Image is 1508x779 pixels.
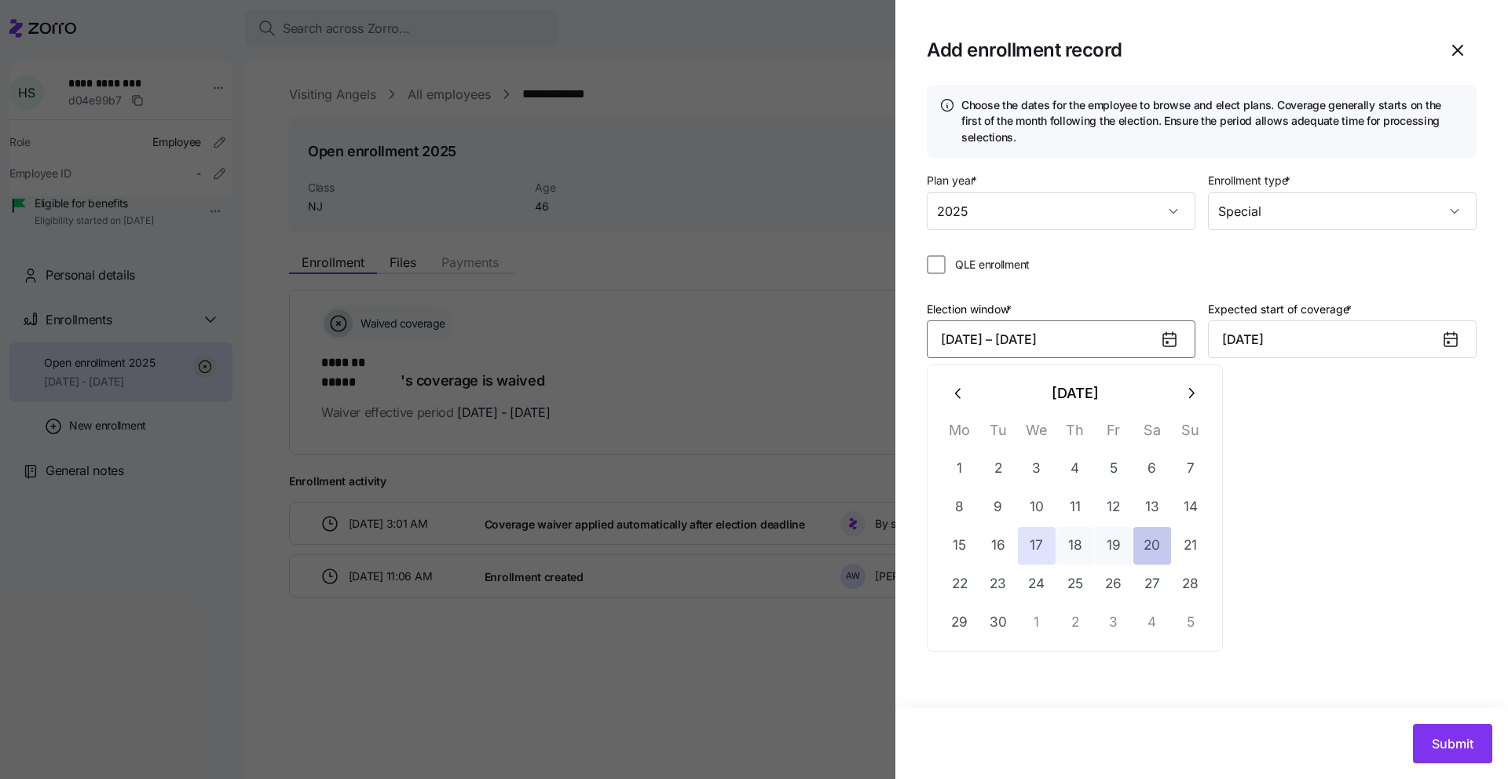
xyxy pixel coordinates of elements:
h4: Choose the dates for the employee to browse and elect plans. Coverage generally starts on the fir... [961,97,1464,145]
button: 30 September 2025 [979,604,1017,642]
button: 18 September 2025 [1056,527,1094,565]
button: 2 September 2025 [979,450,1017,488]
button: 5 September 2025 [1095,450,1133,488]
button: 4 September 2025 [1056,450,1094,488]
button: 4 October 2025 [1133,604,1171,642]
th: Su [1171,419,1210,449]
button: 13 September 2025 [1133,488,1171,526]
button: 23 September 2025 [979,565,1017,603]
span: Submit [1432,734,1473,753]
button: 16 September 2025 [979,527,1017,565]
input: Enrollment type [1208,192,1477,230]
button: 5 October 2025 [1172,604,1210,642]
th: Tu [979,419,1017,449]
button: 19 September 2025 [1095,527,1133,565]
button: [DATE] [978,375,1172,412]
button: [DATE] – [DATE] [927,320,1195,358]
button: Submit [1413,724,1492,763]
button: 11 September 2025 [1056,488,1094,526]
button: 1 October 2025 [1018,604,1056,642]
button: 6 September 2025 [1133,450,1171,488]
h1: Add enrollment record [927,38,1426,62]
th: Fr [1094,419,1133,449]
button: 3 September 2025 [1018,450,1056,488]
button: 3 October 2025 [1095,604,1133,642]
button: 21 September 2025 [1172,527,1210,565]
button: 10 September 2025 [1018,488,1056,526]
button: 12 September 2025 [1095,488,1133,526]
button: 9 September 2025 [979,488,1017,526]
button: 17 September 2025 [1018,527,1056,565]
label: Enrollment type [1208,172,1294,189]
button: 8 September 2025 [941,488,979,526]
button: 2 October 2025 [1056,604,1094,642]
th: Sa [1133,419,1171,449]
button: 29 September 2025 [941,604,979,642]
th: Th [1056,419,1094,449]
th: Mo [940,419,979,449]
button: 20 September 2025 [1133,527,1171,565]
button: 14 September 2025 [1172,488,1210,526]
button: 27 September 2025 [1133,565,1171,603]
label: Plan year [927,172,980,189]
button: 22 September 2025 [941,565,979,603]
button: 26 September 2025 [1095,565,1133,603]
button: 1 September 2025 [941,450,979,488]
button: 25 September 2025 [1056,565,1094,603]
th: We [1017,419,1056,449]
input: MM/DD/YYYY [1208,320,1477,358]
label: Election window [927,301,1015,318]
span: QLE enrollment [955,257,1030,272]
button: 7 September 2025 [1172,450,1210,488]
button: 28 September 2025 [1172,565,1210,603]
button: 24 September 2025 [1018,565,1056,603]
button: 15 September 2025 [941,527,979,565]
label: Expected start of coverage [1208,301,1355,318]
